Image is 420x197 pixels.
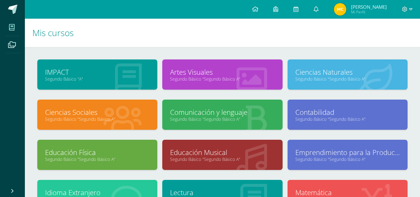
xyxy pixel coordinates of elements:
a: Artes Visuales [170,67,275,77]
a: Segundo Básico "Segundo Básico A" [295,116,400,122]
span: Mis cursos [32,27,74,39]
a: Segundo Básico "Segundo Básico A" [170,116,275,122]
a: Segundo Básico "Segundo Básico A" [295,76,400,82]
a: Comunicación y lenguaje [170,107,275,117]
img: 145fe163083222a8e038794b262f4288.png [334,3,346,16]
span: [PERSON_NAME] [351,4,387,10]
a: Contabilidad [295,107,400,117]
a: IMPACT [45,67,150,77]
a: Ciencias Sociales [45,107,150,117]
span: Mi Perfil [351,9,387,15]
a: Segundo Básico "Segundo Básico A" [45,116,150,122]
a: Ciencias Naturales [295,67,400,77]
a: Educación Musical [170,148,275,157]
a: Segundo Básico "Segundo Básico A" [170,76,275,82]
a: Emprendimiento para la Productividad [295,148,400,157]
a: Segundo Básico "Segundo Básico A" [170,156,275,162]
a: Educación Física [45,148,150,157]
a: Segundo Básico "Segundo Básico A" [295,156,400,162]
a: Segundo Básico "Segundo Básico A" [45,156,150,162]
a: Segundo Básico "A" [45,76,150,82]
